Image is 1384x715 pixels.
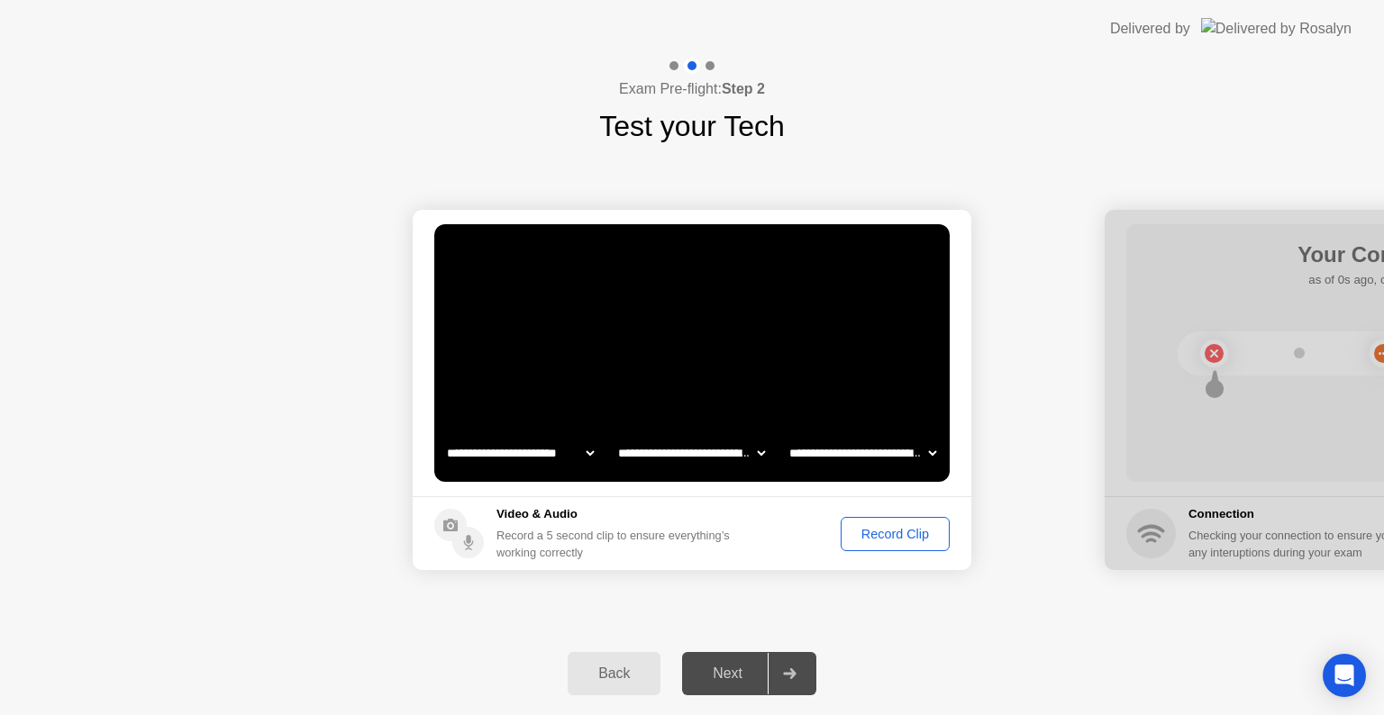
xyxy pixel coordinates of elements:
[568,652,660,695] button: Back
[496,505,737,523] h5: Video & Audio
[496,527,737,561] div: Record a 5 second clip to ensure everything’s working correctly
[687,665,768,682] div: Next
[573,665,655,682] div: Back
[599,104,785,148] h1: Test your Tech
[682,652,816,695] button: Next
[619,78,765,100] h4: Exam Pre-flight:
[841,517,950,551] button: Record Clip
[443,435,597,471] select: Available cameras
[615,435,769,471] select: Available speakers
[847,527,943,541] div: Record Clip
[1110,18,1190,40] div: Delivered by
[1323,654,1366,697] div: Open Intercom Messenger
[722,81,765,96] b: Step 2
[786,435,940,471] select: Available microphones
[1201,18,1352,39] img: Delivered by Rosalyn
